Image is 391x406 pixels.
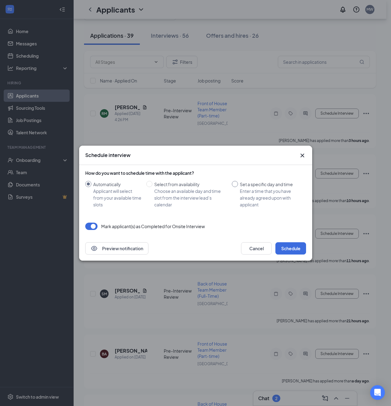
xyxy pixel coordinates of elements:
h3: Schedule interview [85,152,131,159]
div: How do you want to schedule time with the applicant? [85,170,306,176]
div: Applicant will select from your available time slots [93,188,141,208]
button: EyePreview notification [85,242,148,255]
div: Select from availability [154,181,227,188]
div: Choose an available day and time slot from the interview lead’s calendar [154,188,227,208]
svg: Eye [90,245,98,252]
svg: Cross [299,152,306,159]
div: Automatically [93,181,141,188]
button: Schedule [275,242,306,255]
p: Mark applicant(s) as Completed for Onsite Interview [101,223,205,229]
button: Cancel [241,242,272,255]
div: Set a specific day and time [240,181,301,188]
div: Open Intercom Messenger [370,385,385,400]
div: Enter a time that you have already agreed upon with applicant [240,188,301,208]
button: Close [299,152,306,159]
